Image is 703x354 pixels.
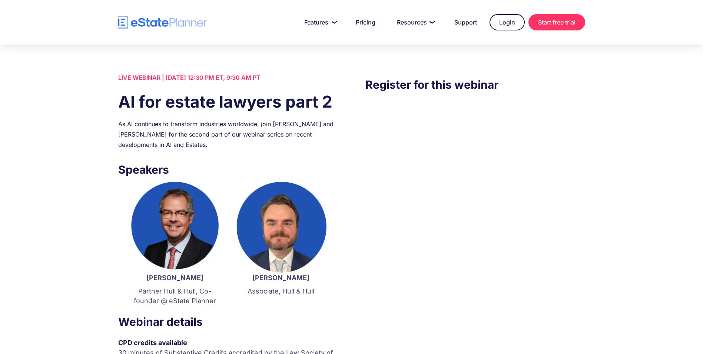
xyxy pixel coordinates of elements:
[129,286,220,306] p: Partner Hull & Hull, Co-founder @ eState Planner
[118,339,187,347] strong: CPD credits available
[118,119,338,150] div: As AI continues to transform industries worldwide, join [PERSON_NAME] and [PERSON_NAME] for the s...
[528,14,585,30] a: Start free trial
[118,313,338,330] h3: Webinar details
[146,274,203,282] strong: [PERSON_NAME]
[118,161,338,178] h3: Speakers
[118,72,338,83] div: LIVE WEBINAR | [DATE] 12:30 PM ET, 9:30 AM PT
[490,14,525,30] a: Login
[118,90,338,113] h1: AI for estate lawyers part 2
[347,15,384,30] a: Pricing
[445,15,486,30] a: Support
[365,76,585,93] h3: Register for this webinar
[295,15,343,30] a: Features
[235,286,326,296] p: Associate, Hull & Hull
[388,15,442,30] a: Resources
[252,274,309,282] strong: [PERSON_NAME]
